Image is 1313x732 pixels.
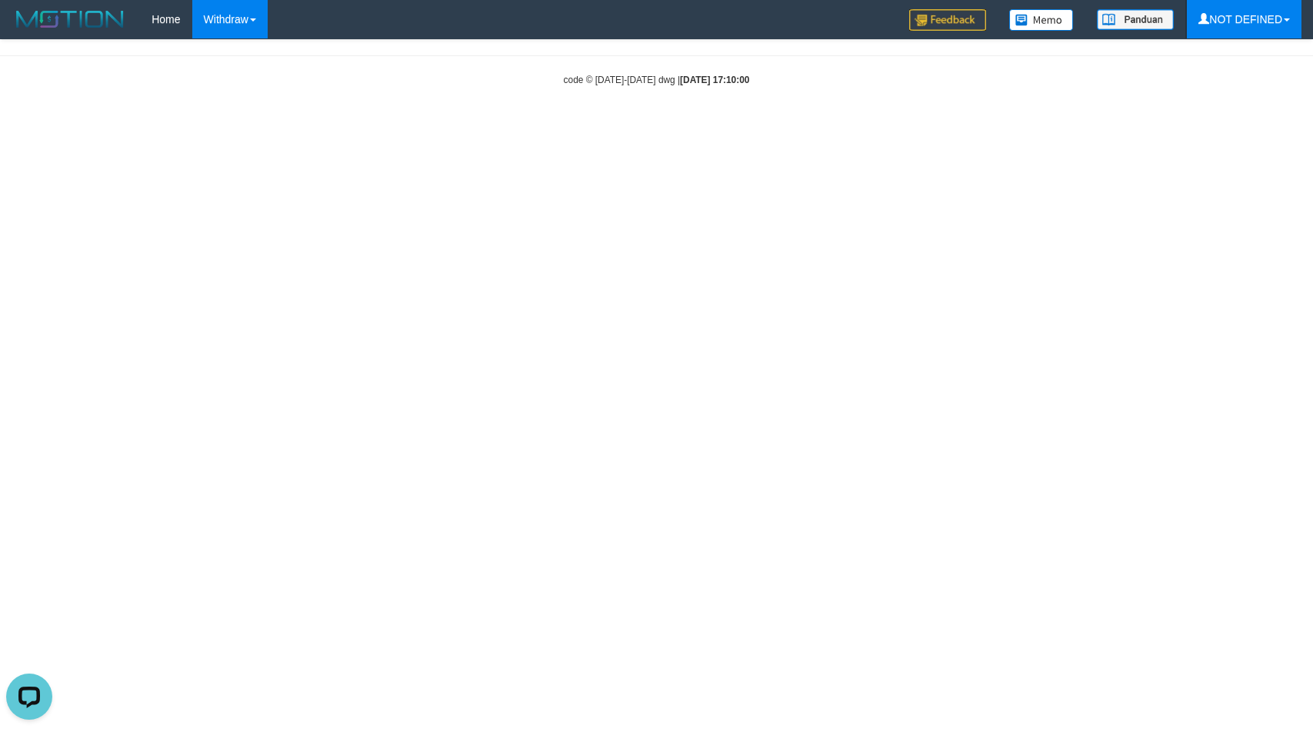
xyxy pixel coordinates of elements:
img: Feedback.jpg [909,9,986,31]
small: code © [DATE]-[DATE] dwg | [564,75,750,85]
img: Button%20Memo.svg [1009,9,1074,31]
img: panduan.png [1097,9,1174,30]
strong: [DATE] 17:10:00 [680,75,749,85]
button: Open LiveChat chat widget [6,6,52,52]
img: MOTION_logo.png [12,8,128,31]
